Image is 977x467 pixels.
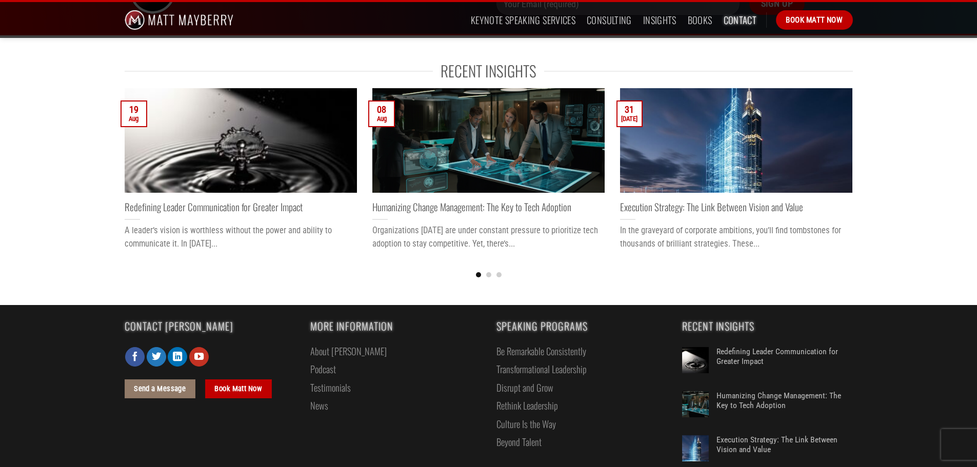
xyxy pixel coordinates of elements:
a: Culture Is the Way [496,415,556,433]
span: More Information [310,321,481,332]
p: In the graveyard of corporate ambitions, you’ll find tombstones for thousands of brilliant strate... [620,224,852,251]
a: Be Remarkable Consistently [496,342,586,360]
img: execution strategy [620,88,852,193]
a: Follow on LinkedIn [168,347,187,367]
a: Humanizing Change Management: The Key to Tech Adoption [716,391,853,422]
a: Transformational Leadership [496,360,587,378]
a: Insights [643,11,676,29]
li: Page dot 1 [476,272,481,277]
a: Books [688,11,712,29]
a: Send a Message [125,379,196,398]
span: Contact [PERSON_NAME] [125,321,295,332]
a: Follow on YouTube [189,347,209,367]
span: Send a Message [134,383,186,395]
p: Organizations [DATE] are under constant pressure to prioritize tech adoption to stay competitive.... [372,224,605,251]
span: Recent Insights [682,321,853,332]
a: Execution Strategy: The Link Between Vision and Value [716,435,853,466]
a: Rethink Leadership [496,396,558,414]
a: Contact [724,11,757,29]
a: About [PERSON_NAME] [310,342,387,360]
p: A leader’s vision is worthless without the power and ability to communicate it. In [DATE]... [125,224,357,251]
a: Book Matt Now [205,379,272,398]
a: News [310,396,328,414]
a: Follow on Facebook [125,347,145,367]
img: Matt Mayberry [125,2,234,38]
span: Book Matt Now [786,14,843,26]
span: Recent Insights [441,61,536,80]
a: Follow on Twitter [147,347,166,367]
a: Beyond Talent [496,433,542,451]
img: tech adoption [372,88,605,193]
a: Podcast [310,360,336,378]
a: Execution Strategy: The Link Between Vision and Value [620,201,803,214]
img: leader communication [125,88,357,193]
a: Redefining Leader Communication for Greater Impact [125,201,303,214]
a: Keynote Speaking Services [471,11,575,29]
span: Speaking Programs [496,321,667,332]
a: Disrupt and Grow [496,378,553,396]
a: Redefining Leader Communication for Greater Impact [716,347,853,378]
a: Testimonials [310,378,351,396]
a: Consulting [587,11,632,29]
a: Book Matt Now [776,10,852,30]
li: Page dot 2 [486,272,491,277]
a: Humanizing Change Management: The Key to Tech Adoption [372,201,571,214]
li: Page dot 3 [496,272,502,277]
span: Book Matt Now [214,383,262,395]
